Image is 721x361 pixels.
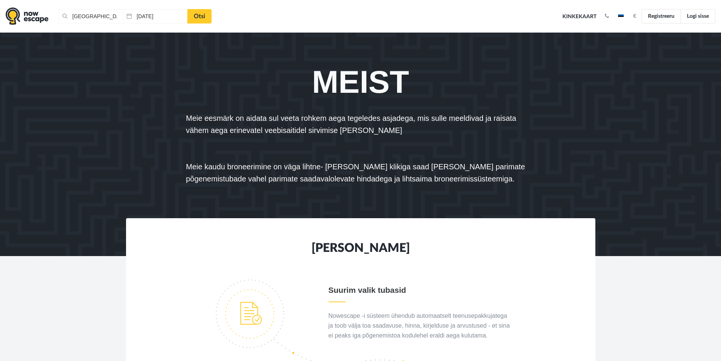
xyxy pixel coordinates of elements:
input: Koha või toa nimi [59,9,123,23]
input: Kuupäev [123,9,187,23]
p: Nowescape -i süsteem ühendub automaatselt teenusepakkujatega ja toob välja toa saadavuse, hinna, ... [329,311,512,341]
p: Meie eesmärk on aidata sul veeta rohkem aega tegeledes asjadega, mis sulle meeldivad ja raisata v... [186,112,535,136]
button: € [629,13,640,20]
h3: [PERSON_NAME] [190,241,531,264]
h1: Meist [186,67,535,97]
strong: € [633,14,636,19]
div: . [180,67,541,203]
img: et.jpg [618,14,624,18]
a: Registreeru [642,9,681,23]
a: Otsi [187,9,212,23]
h5: Suurim valik tubasid [329,285,512,302]
p: Meie kaudu broneerimine on väga lihtne- [PERSON_NAME] klikiga saad [PERSON_NAME] parimate põgenem... [186,161,535,185]
a: Logi sisse [681,9,715,23]
a: Kinkekaart [560,8,599,25]
img: logo [6,7,48,25]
